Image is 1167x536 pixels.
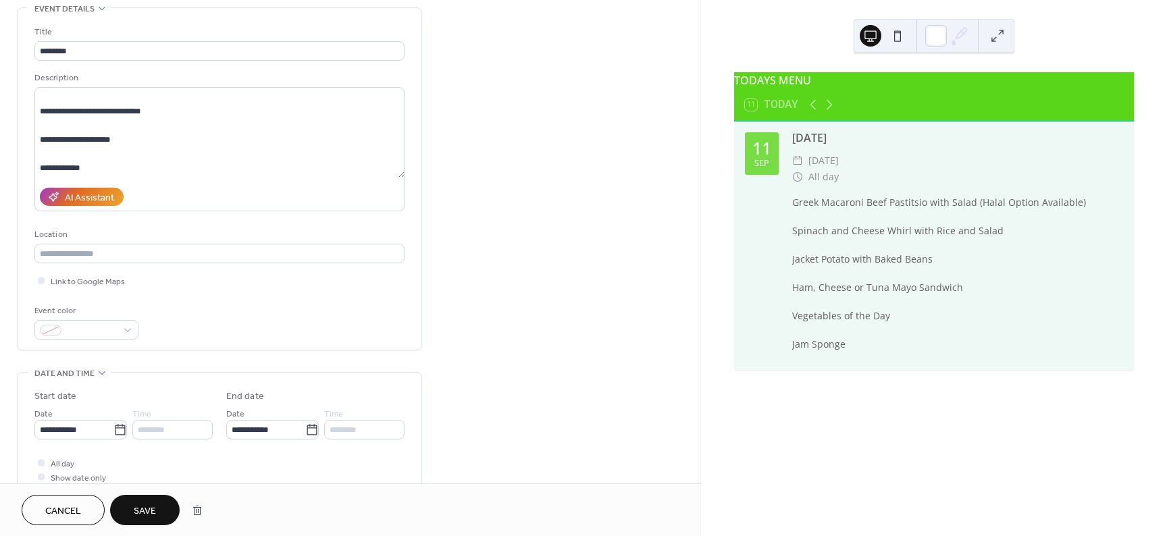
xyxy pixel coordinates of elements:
[45,504,81,518] span: Cancel
[792,169,803,185] div: ​
[34,2,95,16] span: Event details
[808,153,839,169] span: [DATE]
[34,25,402,39] div: Title
[51,275,125,289] span: Link to Google Maps
[34,390,76,404] div: Start date
[110,495,180,525] button: Save
[65,191,114,205] div: AI Assistant
[754,159,769,168] div: Sep
[734,72,1134,88] div: TODAYS MENU
[34,367,95,381] span: Date and time
[34,71,402,85] div: Description
[752,140,771,157] div: 11
[40,188,124,206] button: AI Assistant
[792,153,803,169] div: ​
[22,495,105,525] button: Cancel
[808,169,839,185] span: All day
[51,457,74,471] span: All day
[51,471,106,485] span: Show date only
[226,407,244,421] span: Date
[226,390,264,404] div: End date
[34,304,136,318] div: Event color
[34,227,402,242] div: Location
[134,504,156,518] span: Save
[324,407,343,421] span: Time
[132,407,151,421] span: Time
[792,130,1123,146] div: [DATE]
[792,195,1123,351] div: Greek Macaroni Beef Pastitsio with Salad (Halal Option Available) Spinach and Cheese Whirl with R...
[34,407,53,421] span: Date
